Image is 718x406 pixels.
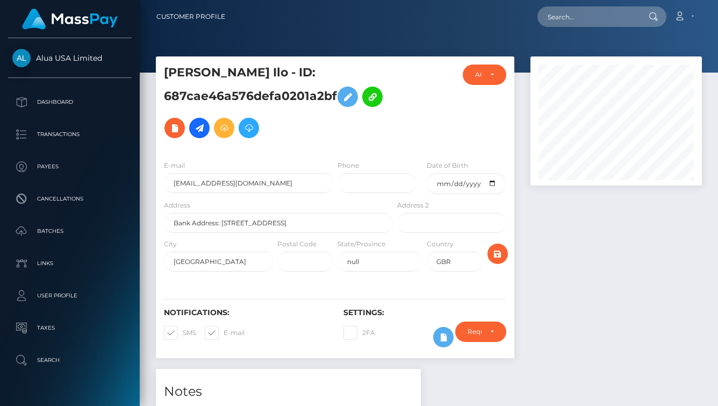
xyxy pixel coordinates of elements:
input: Search... [537,6,638,27]
p: Search [12,352,127,368]
img: Alua USA Limited [12,49,31,67]
label: Phone [338,161,359,170]
h6: Notifications: [164,308,327,317]
button: ACTIVE [463,65,506,85]
label: Country [427,239,454,249]
a: Payees [8,153,132,180]
a: Search [8,347,132,374]
label: 2FA [343,326,375,340]
h5: [PERSON_NAME] Ilo - ID: 687cae46a576defa0201a2bf [164,65,387,144]
label: Address 2 [397,201,429,210]
label: Date of Birth [427,161,468,170]
label: City [164,239,177,249]
p: Links [12,255,127,272]
p: Dashboard [12,94,127,110]
p: Transactions [12,126,127,143]
label: E-mail [205,326,245,340]
a: User Profile [8,282,132,309]
a: Transactions [8,121,132,148]
span: Alua USA Limited [8,53,132,63]
p: Payees [12,159,127,175]
a: Batches [8,218,132,245]
p: Cancellations [12,191,127,207]
p: User Profile [12,288,127,304]
a: Taxes [8,315,132,341]
p: Batches [12,223,127,239]
label: E-mail [164,161,185,170]
img: MassPay Logo [22,9,118,30]
a: Initiate Payout [189,118,210,138]
a: Customer Profile [156,5,225,28]
div: ACTIVE [475,70,482,79]
label: Address [164,201,190,210]
h6: Settings: [343,308,507,317]
a: Dashboard [8,89,132,116]
h4: Notes [164,382,413,401]
p: Taxes [12,320,127,336]
a: Cancellations [8,186,132,212]
label: State/Province [338,239,385,249]
a: Links [8,250,132,277]
label: SMS [164,326,196,340]
label: Postal Code [277,239,317,249]
button: Require ID/Selfie Verification [455,322,506,342]
div: Require ID/Selfie Verification [468,327,482,336]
